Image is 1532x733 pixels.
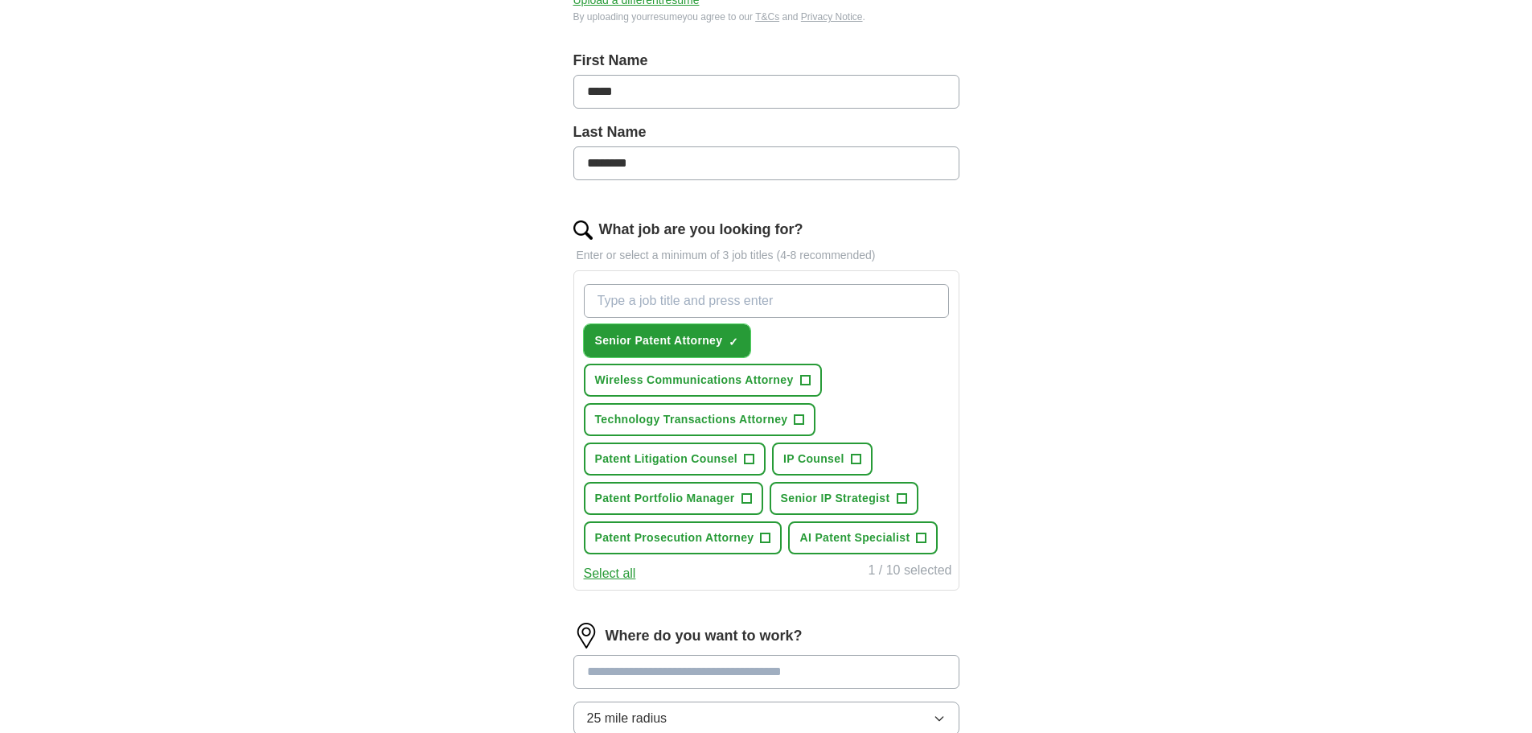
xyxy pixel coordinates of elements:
[595,490,735,507] span: Patent Portfolio Manager
[584,364,822,397] button: Wireless Communications Attorney
[573,220,593,240] img: search.png
[584,443,766,476] button: Patent Litigation Counsel
[584,403,816,436] button: Technology Transactions Attorney
[584,521,782,554] button: Patent Prosecution Attorney
[595,529,754,546] span: Patent Prosecution Attorney
[599,219,803,241] label: What job are you looking for?
[772,443,873,476] button: IP Counsel
[788,521,938,554] button: AI Patent Specialist
[595,332,723,349] span: Senior Patent Attorney
[729,336,738,348] span: ✓
[606,625,803,647] label: Where do you want to work?
[770,482,918,515] button: Senior IP Strategist
[595,372,794,389] span: Wireless Communications Attorney
[595,411,788,428] span: Technology Transactions Attorney
[584,284,949,318] input: Type a job title and press enter
[781,490,890,507] span: Senior IP Strategist
[573,121,959,143] label: Last Name
[868,561,951,583] div: 1 / 10 selected
[584,564,636,583] button: Select all
[573,10,959,24] div: By uploading your resume you agree to our and .
[584,482,763,515] button: Patent Portfolio Manager
[783,451,844,467] span: IP Counsel
[755,11,779,23] a: T&Cs
[799,529,910,546] span: AI Patent Specialist
[584,324,751,357] button: Senior Patent Attorney✓
[573,247,959,264] p: Enter or select a minimum of 3 job titles (4-8 recommended)
[595,451,738,467] span: Patent Litigation Counsel
[587,709,667,728] span: 25 mile radius
[801,11,863,23] a: Privacy Notice
[573,623,599,649] img: location.png
[573,50,959,72] label: First Name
